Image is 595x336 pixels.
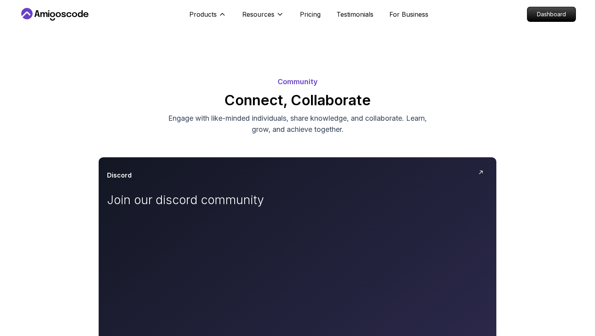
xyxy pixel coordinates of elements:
[389,10,428,19] a: For Business
[189,10,226,25] button: Products
[336,10,373,19] a: Testimonials
[527,7,576,21] p: Dashboard
[527,7,576,22] a: Dashboard
[19,76,576,87] p: Community
[242,10,284,25] button: Resources
[300,10,321,19] a: Pricing
[107,193,286,207] p: Join our discord community
[189,10,217,19] p: Products
[107,170,132,180] h3: Discord
[164,113,431,135] p: Engage with like-minded individuals, share knowledge, and collaborate. Learn, grow, and achieve t...
[242,10,274,19] p: Resources
[19,92,576,108] h2: Connect, Collaborate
